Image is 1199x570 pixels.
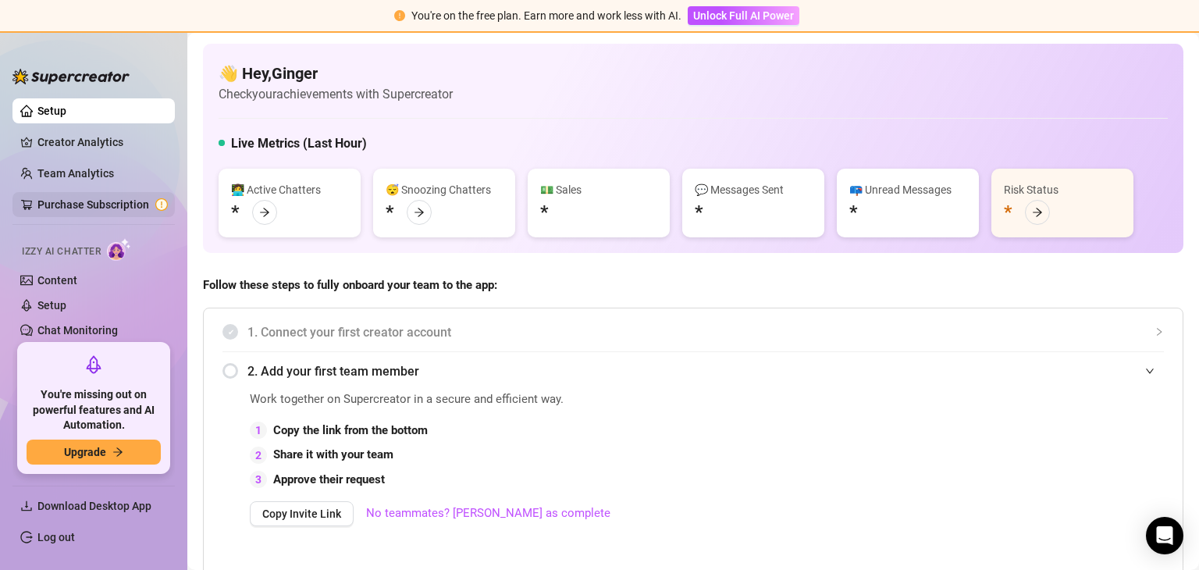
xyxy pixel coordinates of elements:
div: 👩‍💻 Active Chatters [231,181,348,198]
div: 📪 Unread Messages [849,181,966,198]
span: expanded [1145,366,1155,376]
button: Upgradearrow-right [27,440,161,465]
span: arrow-right [112,447,123,458]
span: rocket [84,355,103,374]
a: Setup [37,299,66,312]
span: Unlock Full AI Power [693,9,794,22]
span: 2. Add your first team member [247,362,1164,381]
div: 3 [250,471,267,488]
div: 😴 Snoozing Chatters [386,181,503,198]
div: 1. Connect your first creator account [222,313,1164,351]
div: 1 [250,422,267,439]
span: Copy Invite Link [262,508,341,520]
button: Copy Invite Link [250,501,354,526]
span: arrow-right [259,207,270,218]
div: Risk Status [1004,181,1121,198]
a: Log out [37,531,75,543]
h4: 👋 Hey, Ginger [219,62,453,84]
a: Creator Analytics [37,130,162,155]
span: arrow-right [1032,207,1043,218]
h5: Live Metrics (Last Hour) [231,134,367,153]
span: arrow-right [414,207,425,218]
span: Upgrade [64,446,106,458]
span: You're missing out on powerful features and AI Automation. [27,387,161,433]
strong: Copy the link from the bottom [273,423,428,437]
div: 2. Add your first team member [222,352,1164,390]
span: download [20,500,33,512]
a: Unlock Full AI Power [688,9,799,22]
img: AI Chatter [107,238,131,261]
span: Download Desktop App [37,500,151,512]
a: Setup [37,105,66,117]
span: You're on the free plan. Earn more and work less with AI. [411,9,681,22]
article: Check your achievements with Supercreator [219,84,453,104]
div: 2 [250,447,267,464]
div: Open Intercom Messenger [1146,517,1183,554]
strong: Approve their request [273,472,385,486]
img: logo-BBDzfeDw.svg [12,69,130,84]
span: 1. Connect your first creator account [247,322,1164,342]
a: Team Analytics [37,167,114,180]
strong: Follow these steps to fully onboard your team to the app: [203,278,497,292]
strong: Share it with your team [273,447,393,461]
span: collapsed [1155,327,1164,337]
span: Work together on Supercreator in a secure and efficient way. [250,390,813,409]
a: Content [37,274,77,287]
button: Unlock Full AI Power [688,6,799,25]
span: Izzy AI Chatter [22,244,101,259]
a: Purchase Subscriptionexclamation-circle [37,192,168,217]
span: exclamation-circle [394,10,405,21]
a: No teammates? [PERSON_NAME] as complete [366,504,610,523]
div: 💵 Sales [540,181,657,198]
div: 💬 Messages Sent [695,181,812,198]
a: Chat Monitoring [37,324,118,337]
